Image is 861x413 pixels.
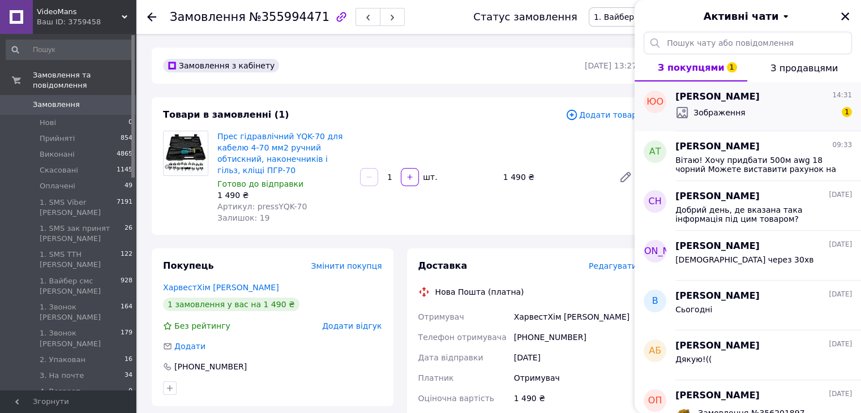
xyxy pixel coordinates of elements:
div: 1 490 ₴ [512,388,639,408]
span: Додати товар [566,109,637,121]
span: 7191 [117,197,132,218]
span: Виконані [40,149,75,160]
span: ОП [648,394,662,407]
input: Пошук чату або повідомлення [644,32,852,54]
span: [DEMOGRAPHIC_DATA] через 30хв [675,255,813,264]
span: 1 [727,62,737,72]
span: [PERSON_NAME] [675,240,760,253]
span: 34 [125,371,132,381]
span: АТ [649,145,661,158]
span: 164 [121,302,132,322]
span: 26 [125,223,132,244]
div: [PHONE_NUMBER] [512,327,639,347]
span: Телефон отримувача [418,333,507,342]
div: 1 замовлення у вас на 1 490 ₴ [163,298,299,311]
span: [DATE] [829,339,852,349]
span: 14:31 [832,91,852,100]
span: Дякую!(( [675,355,712,364]
span: Редагувати [589,261,637,270]
span: Прийняті [40,134,75,144]
span: 1. SMS Viber [PERSON_NAME] [40,197,117,218]
span: 1. Вайбер смс [PERSON_NAME] [40,276,121,296]
span: [DATE] [829,389,852,399]
img: Прес гідравлічний YQK-70 для кабелю 4-70 мм2 ручний обтискний, наконечників і гільз, кліщі ПГР-70 [164,131,208,175]
span: 1 [842,107,852,117]
button: З продавцями [747,54,861,81]
span: ЮО [646,96,663,109]
span: Додати відгук [322,321,382,330]
span: [PERSON_NAME] [675,190,760,203]
button: ЮО[PERSON_NAME]14:31Зображення1 [635,81,861,131]
span: В [652,295,658,308]
span: [DATE] [829,190,852,200]
div: 1 490 ₴ [217,190,351,201]
span: СН [648,195,661,208]
span: Замовлення [33,100,80,110]
span: 1. Звонок [PERSON_NAME] [40,328,121,349]
span: [PERSON_NAME] [675,339,760,352]
span: 122 [121,249,132,270]
div: 1 490 ₴ [499,169,610,185]
span: АБ [649,345,661,358]
input: Пошук [6,40,134,60]
button: Активні чати [666,9,829,24]
span: 3. На почте [40,371,84,381]
span: Покупець [163,260,214,271]
span: 2. Упакован [40,355,85,365]
span: Товари в замовленні (1) [163,109,289,120]
span: Сьогодні [675,305,712,314]
span: З покупцями [658,62,725,73]
span: Змінити покупця [311,261,382,270]
span: Готово до відправки [217,179,303,188]
span: Скасовані [40,165,78,175]
span: 1. Звонок [PERSON_NAME] [40,302,121,322]
span: 1. SMS ТТН [PERSON_NAME] [40,249,121,270]
span: №355994471 [249,10,329,24]
span: Замовлення [170,10,246,24]
button: АБ[PERSON_NAME][DATE]Дякую!(( [635,330,861,380]
span: 928 [121,276,132,296]
span: 4. Возврат [40,386,80,397]
div: Отримувач [512,368,639,388]
span: Вітаю! Хочу придбати 500м awg 18 чорний Можете виставити рахунок на тов? [675,156,836,174]
span: Дата відправки [418,353,483,362]
span: 49 [125,181,132,191]
span: [PERSON_NAME] [675,91,760,104]
span: [PERSON_NAME] [618,245,693,258]
span: 4865 [117,149,132,160]
a: Редагувати [614,166,637,188]
span: 179 [121,328,132,349]
button: З покупцями1 [635,54,747,81]
span: Зображення [693,107,746,118]
button: СН[PERSON_NAME][DATE]Добрий день, де вказана така інформація під цим товаром? [635,181,861,231]
button: [PERSON_NAME][PERSON_NAME][DATE][DEMOGRAPHIC_DATA] через 30хв [635,231,861,281]
span: Оплачені [40,181,75,191]
span: Добрий день, де вказана така інформація під цим товаром? [675,205,836,223]
div: ХарвестХім [PERSON_NAME] [512,307,639,327]
span: Активні чати [703,9,778,24]
div: Нова Пошта (платна) [432,286,527,298]
span: 0 [128,386,132,397]
div: [PHONE_NUMBER] [173,361,248,372]
span: [DATE] [829,240,852,249]
span: Залишок: 19 [217,213,269,222]
span: VideoMans [37,7,122,17]
span: [PERSON_NAME] [675,140,760,153]
span: З продавцями [770,63,838,74]
time: [DATE] 13:27 [585,61,637,70]
span: 854 [121,134,132,144]
div: Статус замовлення [473,11,577,23]
span: Артикул: pressYQK-70 [217,202,307,211]
span: [PERSON_NAME] [675,389,760,402]
button: В[PERSON_NAME][DATE]Сьогодні [635,281,861,330]
span: 16 [125,355,132,365]
span: [PERSON_NAME] [675,290,760,303]
span: 0 [128,118,132,128]
span: Додати [174,342,205,351]
a: Прес гідравлічний YQK-70 для кабелю 4-70 мм2 ручний обтискний, наконечників і гільз, кліщі ПГР-70 [217,132,342,175]
div: Повернутися назад [147,11,156,23]
span: 1. SMS зак принят [PERSON_NAME] [40,223,125,244]
span: Нові [40,118,56,128]
div: шт. [420,171,438,183]
span: Оціночна вартість [418,394,494,403]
